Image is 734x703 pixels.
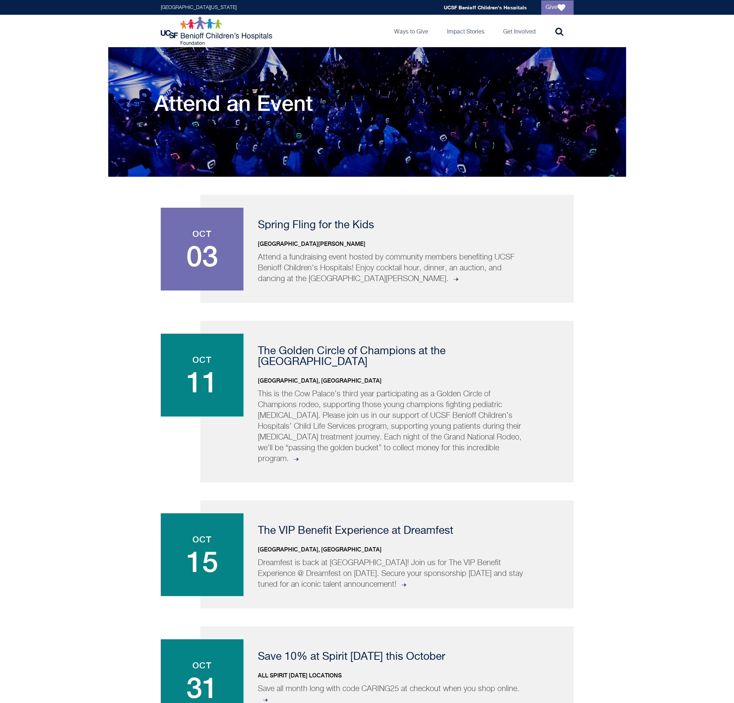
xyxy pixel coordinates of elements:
[258,652,556,662] p: Save 10% at Spirit [DATE] this October
[258,389,526,464] p: This is the Cow Palace’s third year participating as a Golden Circle of Champions rodeo, supporti...
[258,252,526,284] p: Attend a fundraising event hosted by community members benefiting UCSF Benioff Children's Hospita...
[168,673,236,702] span: 31
[154,90,313,116] h1: Attend an Event
[200,500,574,608] a: Oct 15 The VIP Benefit Experience at Dreamfest [GEOGRAPHIC_DATA], [GEOGRAPHIC_DATA] Dreamfest is ...
[168,535,236,544] span: Oct
[258,558,526,590] p: Dreamfest is back at [GEOGRAPHIC_DATA]! Join us for The VIP Benefit Experience @ Dreamfest on [DA...
[168,547,236,576] span: 15
[200,321,574,482] a: Oct 11 The Golden Circle of Champions at the [GEOGRAPHIC_DATA] [GEOGRAPHIC_DATA], [GEOGRAPHIC_DAT...
[258,545,556,554] p: [GEOGRAPHIC_DATA], [GEOGRAPHIC_DATA]
[168,229,236,238] span: Oct
[441,15,490,47] a: Impact Stories
[258,377,556,385] p: [GEOGRAPHIC_DATA], [GEOGRAPHIC_DATA]
[388,15,434,47] a: Ways to Give
[258,526,556,536] p: The VIP Benefit Experience at Dreamfest
[168,661,236,670] span: Oct
[497,15,541,47] a: Get Involved
[168,368,236,396] span: 11
[168,355,236,364] span: Oct
[161,17,274,45] img: Logo for UCSF Benioff Children's Hospitals Foundation
[444,4,527,10] a: UCSF Benioff Children's Hospitals
[258,346,556,368] p: The Golden Circle of Champions at the [GEOGRAPHIC_DATA]
[168,242,236,270] span: 03
[541,0,574,15] a: Give
[258,671,556,680] p: All Spirit [DATE] locations
[200,195,574,303] a: Oct 03 Spring Fling for the Kids [GEOGRAPHIC_DATA][PERSON_NAME] Attend a fundraising event hosted...
[258,240,556,248] p: [GEOGRAPHIC_DATA][PERSON_NAME]
[258,220,556,231] p: Spring Fling for the Kids
[161,5,237,10] a: [GEOGRAPHIC_DATA][US_STATE]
